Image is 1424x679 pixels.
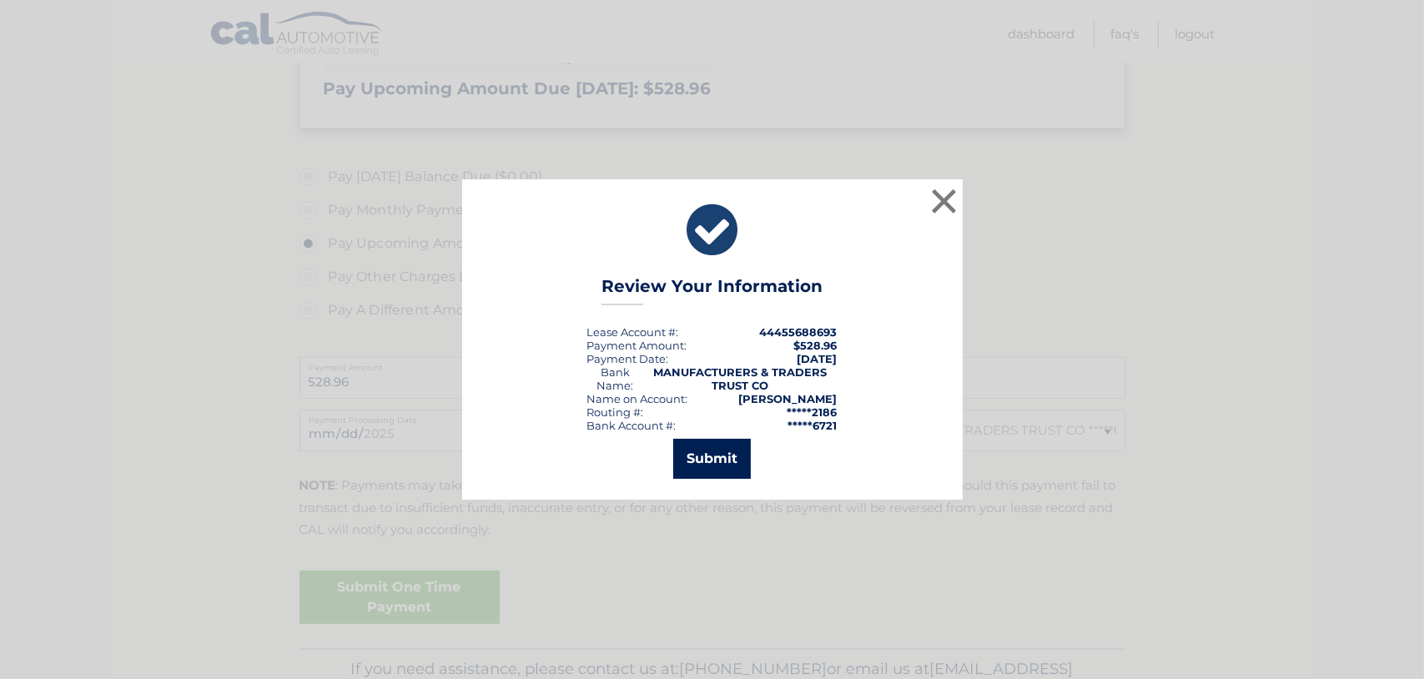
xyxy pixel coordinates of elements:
strong: MANUFACTURERS & TRADERS TRUST CO [653,365,827,392]
div: : [587,352,669,365]
div: Payment Amount: [587,339,687,352]
span: $528.96 [794,339,838,352]
span: [DATE] [798,352,838,365]
div: Lease Account #: [587,325,679,339]
div: Routing #: [587,405,644,419]
strong: [PERSON_NAME] [739,392,838,405]
div: Bank Account #: [587,419,677,432]
button: × [928,184,961,218]
div: Name on Account: [587,392,688,405]
h3: Review Your Information [601,276,823,305]
button: Submit [673,439,751,479]
span: Payment Date [587,352,667,365]
strong: 44455688693 [760,325,838,339]
div: Bank Name: [587,365,644,392]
